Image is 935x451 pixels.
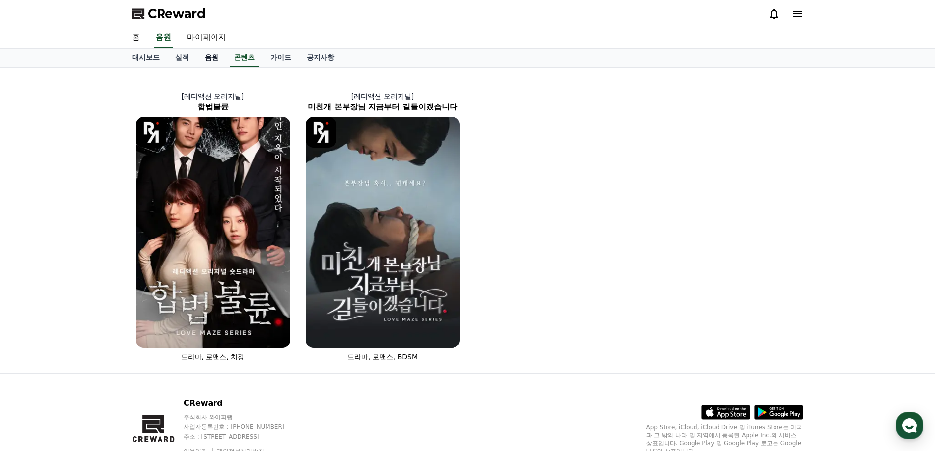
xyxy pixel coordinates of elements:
p: [레디액션 오리지널] [128,91,298,101]
span: 드라마, 로맨스, 치정 [181,353,245,361]
h2: 합법불륜 [128,101,298,113]
a: 음원 [154,27,173,48]
a: 대화 [65,311,127,336]
p: 주식회사 와이피랩 [184,413,303,421]
a: 대시보드 [124,49,167,67]
p: [레디액션 오리지널] [298,91,468,101]
a: 음원 [197,49,226,67]
span: CReward [148,6,206,22]
p: 주소 : [STREET_ADDRESS] [184,433,303,441]
span: 드라마, 로맨스, BDSM [347,353,418,361]
p: CReward [184,398,303,409]
a: 콘텐츠 [230,49,259,67]
a: 가이드 [263,49,299,67]
img: [object Object] Logo [136,117,167,148]
a: [레디액션 오리지널] 미친개 본부장님 지금부터 길들이겠습니다 미친개 본부장님 지금부터 길들이겠습니다 [object Object] Logo 드라마, 로맨스, BDSM [298,83,468,370]
a: 설정 [127,311,188,336]
span: 설정 [152,326,163,334]
a: 공지사항 [299,49,342,67]
a: [레디액션 오리지널] 합법불륜 합법불륜 [object Object] Logo 드라마, 로맨스, 치정 [128,83,298,370]
span: 대화 [90,326,102,334]
h2: 미친개 본부장님 지금부터 길들이겠습니다 [298,101,468,113]
p: 사업자등록번호 : [PHONE_NUMBER] [184,423,303,431]
a: 마이페이지 [179,27,234,48]
a: 홈 [124,27,148,48]
a: CReward [132,6,206,22]
a: 홈 [3,311,65,336]
img: [object Object] Logo [306,117,337,148]
img: 미친개 본부장님 지금부터 길들이겠습니다 [306,117,460,348]
a: 실적 [167,49,197,67]
img: 합법불륜 [136,117,290,348]
span: 홈 [31,326,37,334]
